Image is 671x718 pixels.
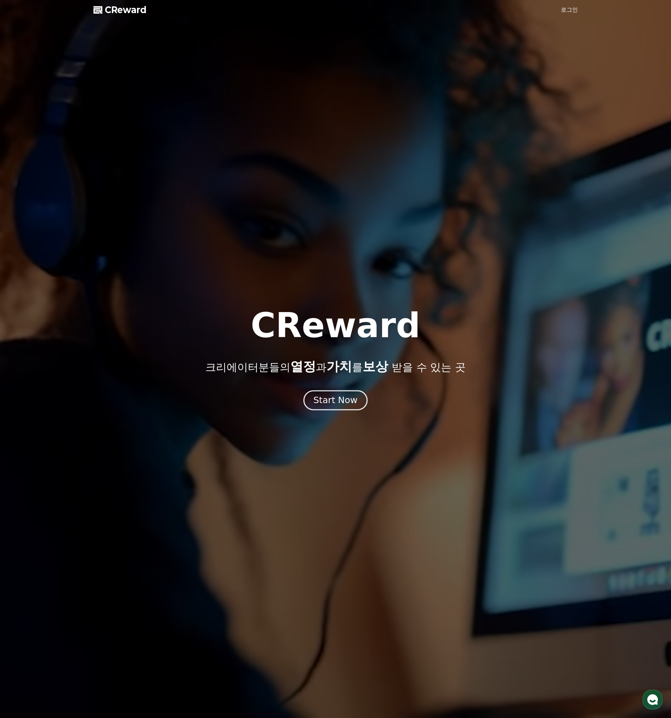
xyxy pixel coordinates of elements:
[22,235,27,241] span: 홈
[251,309,420,343] h1: CReward
[205,360,465,374] p: 크리에이터분들의 과 를 받을 수 있는 곳
[290,359,316,374] span: 열정
[91,225,136,242] a: 설정
[305,398,366,405] a: Start Now
[363,359,388,374] span: 보상
[109,235,118,241] span: 설정
[313,394,357,406] div: Start Now
[2,225,47,242] a: 홈
[326,359,352,374] span: 가치
[105,4,147,16] span: CReward
[93,4,147,16] a: CReward
[65,236,73,241] span: 대화
[561,6,578,14] a: 로그인
[303,390,368,410] button: Start Now
[47,225,91,242] a: 대화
